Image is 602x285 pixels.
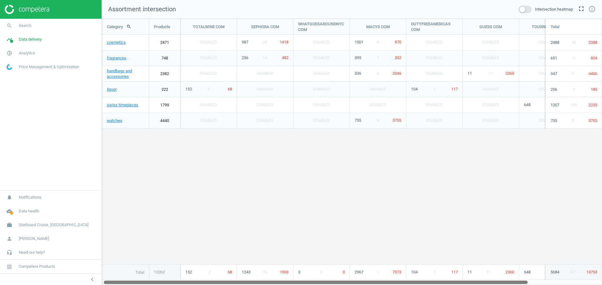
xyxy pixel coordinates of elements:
span: Disabled [539,35,556,50]
i: info_outline [588,5,596,13]
iframe: Intercom live chat [576,264,591,279]
span: 104 [411,269,418,275]
span: 11 [467,269,472,275]
span: 66 [263,40,267,44]
span: Disabled [257,113,274,128]
i: work [3,219,15,231]
i: notifications [3,191,15,203]
span: 395 [355,55,361,60]
span: Disabled [426,50,443,66]
span: Disabled [313,50,330,66]
div: MACYS COM [350,19,406,35]
a: 222 [149,82,180,97]
span: Notifications [19,195,41,200]
span: Disabled [539,66,556,81]
span: Disabled [426,35,443,50]
span: Disabled [483,82,499,97]
span: 0 [343,269,345,275]
i: cloud_done [3,205,15,217]
i: headset_mic [3,247,15,258]
div: WHATGOESAROUNDNYC COM [293,19,350,35]
span: Disabled [200,97,217,113]
span: 735 [355,118,361,123]
span: 156 [571,102,577,108]
a: 4440 [149,113,180,129]
span: Disabled [200,35,217,50]
a: 2382 [149,66,180,82]
span: 970 [395,40,401,44]
div: Products [149,19,180,35]
span: Disabled [426,97,443,113]
span: Competera Products [19,264,55,269]
span: 66 [572,40,576,45]
span: Data delivery [19,37,42,42]
span: Disabled [313,82,330,97]
span: 104 [411,87,418,91]
span: 10 [263,55,267,60]
div: TOURNEAU COM [519,19,575,35]
span: 3705 [589,118,597,124]
span: 352 [395,55,401,60]
span: 4406 [589,71,597,77]
span: Disabled [257,97,274,113]
span: Disabled [200,113,217,128]
a: liquor [102,82,149,97]
img: wGWNvw8QSZomAAAAABJRU5ErkJggg== [7,64,12,70]
span: Disabled [313,113,330,128]
span: 0 [572,118,574,124]
span: Disabled [483,50,499,66]
span: Disabled [313,66,330,81]
span: Analytics [19,50,35,56]
span: Search [19,23,31,28]
span: Disabled [200,50,217,66]
span: Disabled [370,97,387,113]
span: 152 [185,269,192,275]
button: search [123,21,135,32]
span: Intersection heatmap [535,7,573,12]
span: 482 [282,55,288,60]
span: 2 [209,269,211,275]
a: 748 [149,50,180,66]
span: 3705 [393,118,401,123]
span: 2360 [505,269,514,275]
span: Assortment intersection [108,5,176,13]
div: DUTYFREEAMERICAS COM [406,19,462,35]
img: ajHJNr6hYgQAAAAASUVORK5CYII= [5,5,49,14]
span: 11 [572,55,576,61]
span: 735 [551,118,557,124]
div: Total [102,265,149,280]
span: 2967 [355,269,363,275]
span: 1 [433,87,436,91]
span: 1243 [242,269,251,275]
span: 0 [377,118,379,123]
span: 987 [242,40,248,44]
i: timeline [3,33,15,45]
span: 256 [551,87,557,92]
span: 336 [355,71,361,76]
span: 3 [573,87,575,92]
a: swiss timepieces [102,97,149,113]
span: Disabled [539,82,556,97]
span: 834 [591,55,597,61]
span: Disabled [257,82,274,97]
span: 152 [185,87,192,91]
span: Price Management & Optimization [19,64,79,70]
span: 2046 [393,71,401,76]
a: 1799 [149,97,180,113]
span: 651 [551,55,557,61]
a: 2471 [149,35,180,50]
a: fragrances [102,50,149,66]
span: 2360 [505,71,514,76]
a: handbags and accessories [102,66,149,82]
span: 0 [298,269,300,275]
i: fullscreen [578,5,585,13]
a: watches [102,113,149,129]
div: Category [102,19,149,34]
div: TOTALWINE COM [181,19,237,35]
span: Disabled [313,35,330,50]
a: cosmetics [102,35,149,50]
span: 1900 [280,269,288,275]
span: 76 [263,269,267,275]
span: 247 [570,269,576,275]
span: 2235 [589,102,597,108]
